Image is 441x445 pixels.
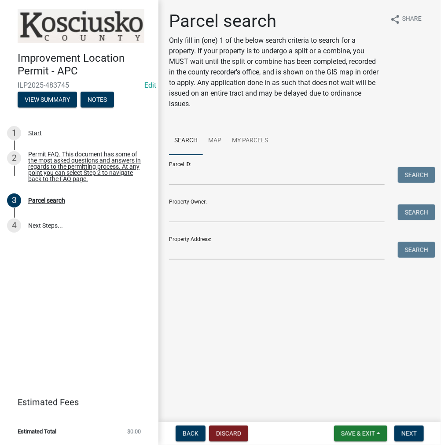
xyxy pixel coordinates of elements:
button: Save & Exit [334,426,387,441]
button: Discard [209,426,248,441]
h4: Improvement Location Permit - APC [18,52,151,78]
a: Edit [144,81,156,89]
span: Back [183,430,198,437]
span: Share [402,14,422,25]
button: Search [398,242,435,258]
span: ILP2025-483745 [18,81,141,89]
a: Map [203,127,227,155]
button: View Summary [18,92,77,108]
button: Search [398,167,435,183]
span: $0.00 [127,429,141,434]
button: Next [394,426,424,441]
h1: Parcel search [169,11,383,32]
p: Only fill in (one) 1 of the below search criteria to search for a property. If your property is t... [169,35,383,109]
button: shareShare [383,11,429,28]
div: 2 [7,151,21,165]
div: Parcel search [28,197,65,204]
div: 4 [7,219,21,233]
div: Start [28,130,42,136]
img: Kosciusko County, Indiana [18,9,144,43]
button: Back [176,426,206,441]
button: Notes [81,92,114,108]
span: Estimated Total [18,429,56,434]
a: My Parcels [227,127,273,155]
a: Search [169,127,203,155]
span: Save & Exit [341,430,375,437]
div: 3 [7,193,21,208]
a: Estimated Fees [7,393,144,411]
i: share [390,14,401,25]
wm-modal-confirm: Notes [81,96,114,104]
wm-modal-confirm: Edit Application Number [144,81,156,89]
wm-modal-confirm: Summary [18,96,77,104]
span: Next [401,430,417,437]
div: Permit FAQ. This document has some of the most asked questions and answers in regards to the perm... [28,151,144,182]
button: Search [398,204,435,220]
div: 1 [7,126,21,140]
